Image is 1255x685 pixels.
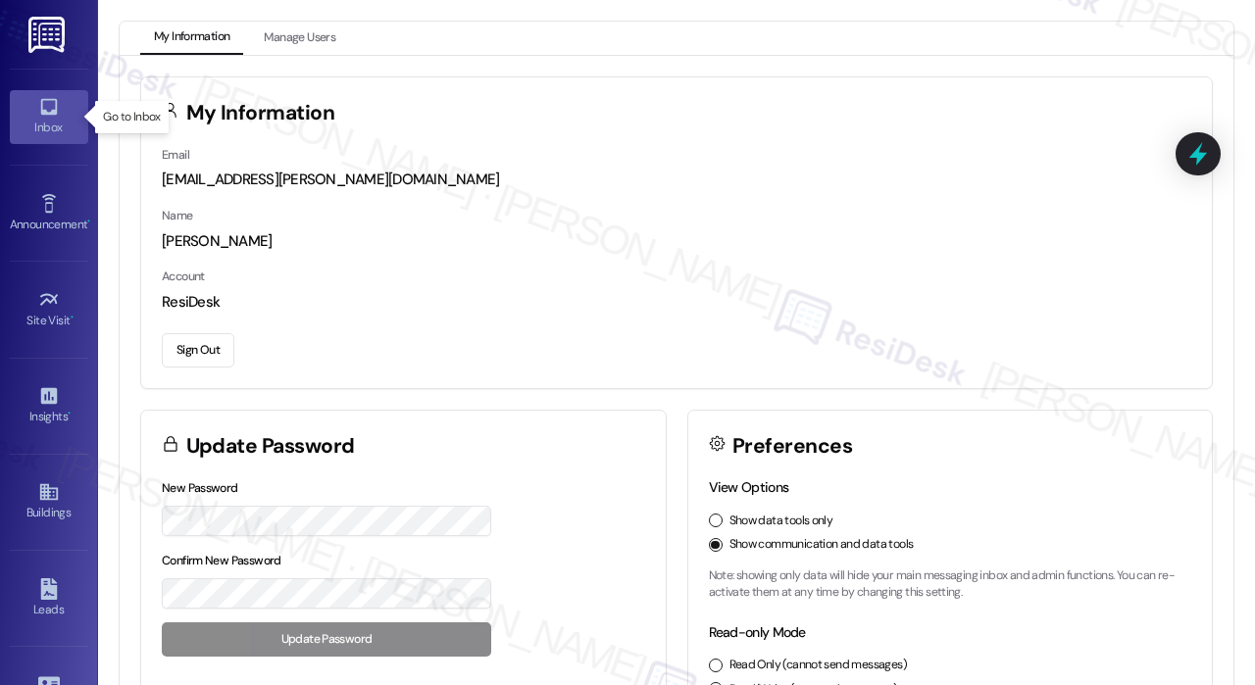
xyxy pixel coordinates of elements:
[162,231,1191,252] div: [PERSON_NAME]
[140,22,243,55] button: My Information
[10,572,88,625] a: Leads
[186,103,335,123] h3: My Information
[28,17,69,53] img: ResiDesk Logo
[10,475,88,528] a: Buildings
[729,657,907,674] label: Read Only (cannot send messages)
[162,170,1191,190] div: [EMAIL_ADDRESS][PERSON_NAME][DOMAIN_NAME]
[162,553,281,568] label: Confirm New Password
[71,311,74,324] span: •
[732,436,852,457] h3: Preferences
[87,215,90,228] span: •
[162,333,234,367] button: Sign Out
[10,90,88,143] a: Inbox
[10,283,88,336] a: Site Visit •
[709,623,806,641] label: Read-only Mode
[250,22,349,55] button: Manage Users
[162,480,238,496] label: New Password
[729,513,833,530] label: Show data tools only
[103,109,160,125] p: Go to Inbox
[186,436,355,457] h3: Update Password
[162,269,205,284] label: Account
[162,292,1191,313] div: ResiDesk
[68,407,71,420] span: •
[709,567,1192,602] p: Note: showing only data will hide your main messaging inbox and admin functions. You can re-activ...
[709,478,789,496] label: View Options
[10,379,88,432] a: Insights •
[162,147,189,163] label: Email
[162,208,193,223] label: Name
[729,536,914,554] label: Show communication and data tools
